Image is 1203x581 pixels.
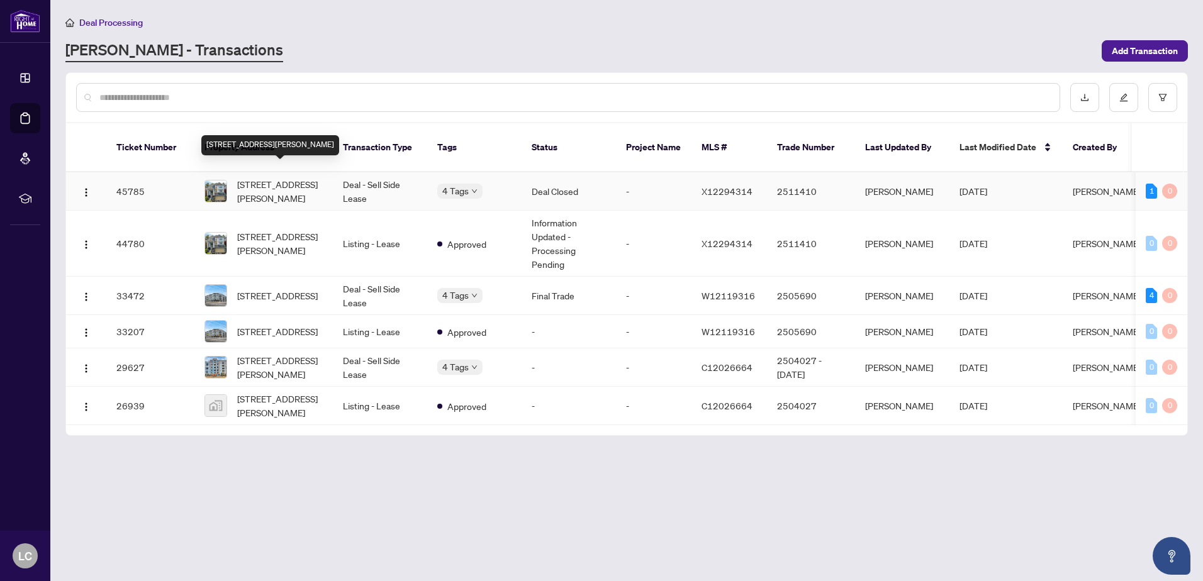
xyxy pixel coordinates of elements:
div: 0 [1146,236,1157,251]
td: - [522,348,616,387]
img: Logo [81,363,91,373]
th: Project Name [616,123,691,172]
td: - [616,277,691,315]
td: [PERSON_NAME] [855,211,949,277]
th: Trade Number [767,123,855,172]
td: 29627 [106,348,194,387]
span: Approved [447,325,486,339]
button: filter [1148,83,1177,112]
span: [DATE] [960,400,987,411]
td: [PERSON_NAME] [855,315,949,348]
th: MLS # [691,123,767,172]
div: 0 [1162,398,1177,413]
span: [PERSON_NAME] [1073,185,1141,197]
span: [STREET_ADDRESS][PERSON_NAME] [237,392,323,419]
span: home [65,18,74,27]
span: Last Modified Date [960,140,1036,154]
div: 0 [1162,360,1177,375]
span: [STREET_ADDRESS] [237,289,318,302]
button: edit [1109,83,1138,112]
button: Logo [76,396,96,416]
span: [PERSON_NAME] [1073,290,1141,301]
div: 0 [1162,184,1177,199]
td: 44780 [106,211,194,277]
span: [DATE] [960,362,987,373]
span: edit [1119,93,1128,102]
th: Property Address [194,123,333,172]
span: X12294314 [702,185,753,197]
td: - [616,172,691,211]
td: [PERSON_NAME] [855,172,949,211]
td: - [522,387,616,425]
td: Deal - Sell Side Lease [333,348,427,387]
span: [STREET_ADDRESS][PERSON_NAME] [237,177,323,205]
img: thumbnail-img [205,395,227,416]
span: 4 Tags [442,360,469,374]
th: Ticket Number [106,123,194,172]
button: Open asap [1153,537,1190,575]
td: [PERSON_NAME] [855,348,949,387]
span: 4 Tags [442,184,469,198]
button: download [1070,83,1099,112]
th: Created By [1063,123,1138,172]
td: 2511410 [767,211,855,277]
span: C12026664 [702,400,753,411]
td: 2511410 [767,172,855,211]
button: Logo [76,321,96,341]
td: 33207 [106,315,194,348]
td: - [616,348,691,387]
span: [PERSON_NAME] [1073,400,1141,411]
img: Logo [81,292,91,302]
button: Logo [76,181,96,201]
span: [PERSON_NAME] [1073,326,1141,337]
td: 45785 [106,172,194,211]
td: Listing - Lease [333,315,427,348]
td: Deal Closed [522,172,616,211]
th: Transaction Type [333,123,427,172]
img: logo [10,9,40,33]
a: [PERSON_NAME] - Transactions [65,40,283,62]
img: Logo [81,402,91,412]
span: 4 Tags [442,288,469,302]
span: Approved [447,399,486,413]
span: [PERSON_NAME] [1073,238,1141,249]
td: 2505690 [767,277,855,315]
div: 0 [1162,288,1177,303]
span: down [471,292,478,299]
div: 0 [1162,236,1177,251]
td: [PERSON_NAME] [855,277,949,315]
td: 2505690 [767,315,855,348]
td: Deal - Sell Side Lease [333,277,427,315]
div: 1 [1146,184,1157,199]
td: - [616,315,691,348]
span: LC [18,547,32,565]
span: down [471,188,478,194]
span: filter [1158,93,1167,102]
td: Deal - Sell Side Lease [333,172,427,211]
td: - [522,315,616,348]
td: 26939 [106,387,194,425]
span: C12026664 [702,362,753,373]
div: 0 [1146,324,1157,339]
td: 33472 [106,277,194,315]
img: thumbnail-img [205,321,227,342]
img: thumbnail-img [205,233,227,254]
img: Logo [81,240,91,250]
button: Logo [76,233,96,253]
span: Approved [447,237,486,251]
th: Status [522,123,616,172]
span: W12119316 [702,290,755,301]
span: download [1080,93,1089,102]
span: [STREET_ADDRESS][PERSON_NAME] [237,353,323,381]
span: [PERSON_NAME] [1073,362,1141,373]
img: thumbnail-img [205,285,227,306]
td: 2504027 [767,387,855,425]
td: Final Trade [522,277,616,315]
img: thumbnail-img [205,180,227,202]
td: - [616,387,691,425]
div: [STREET_ADDRESS][PERSON_NAME] [201,135,339,155]
td: Information Updated - Processing Pending [522,211,616,277]
span: Add Transaction [1112,41,1178,61]
span: Deal Processing [79,17,143,28]
td: Listing - Lease [333,387,427,425]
